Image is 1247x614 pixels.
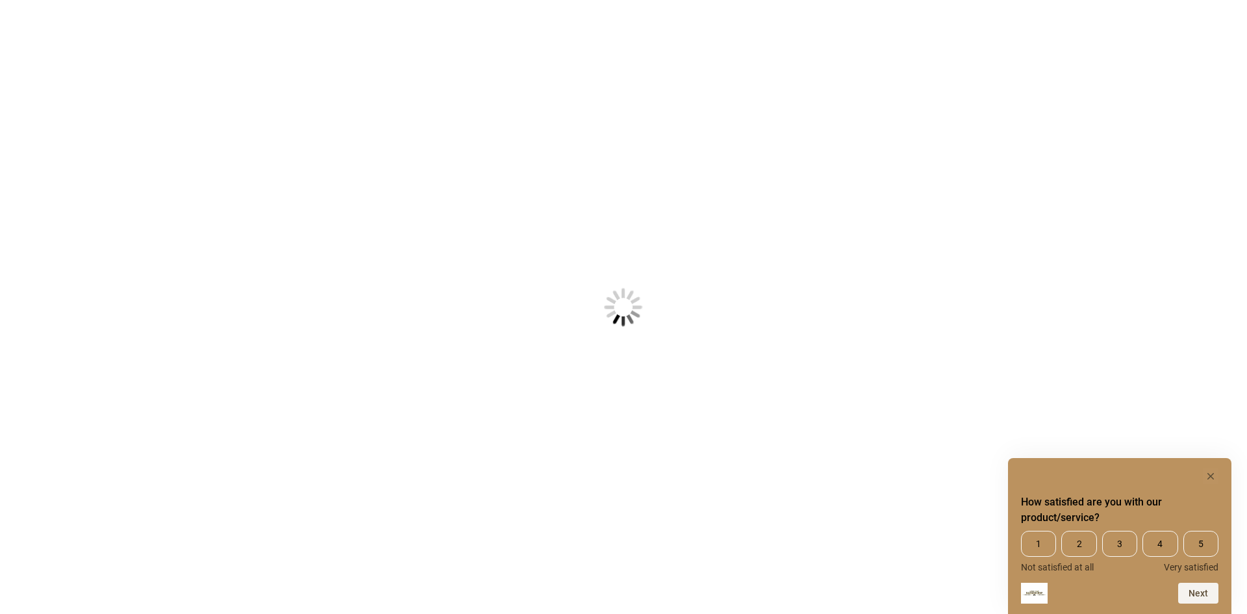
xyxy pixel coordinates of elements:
button: Hide survey [1203,468,1218,484]
img: Loading [540,224,707,390]
span: 5 [1183,531,1218,557]
span: 1 [1021,531,1056,557]
span: 4 [1142,531,1178,557]
div: How satisfied are you with our product/service? Select an option from 1 to 5, with 1 being Not sa... [1021,531,1218,572]
span: Not satisfied at all [1021,562,1094,572]
span: 2 [1061,531,1096,557]
h2: How satisfied are you with our product/service? Select an option from 1 to 5, with 1 being Not sa... [1021,494,1218,526]
div: How satisfied are you with our product/service? Select an option from 1 to 5, with 1 being Not sa... [1021,468,1218,604]
button: Next question [1178,583,1218,604]
span: Very satisfied [1164,562,1218,572]
span: 3 [1102,531,1137,557]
